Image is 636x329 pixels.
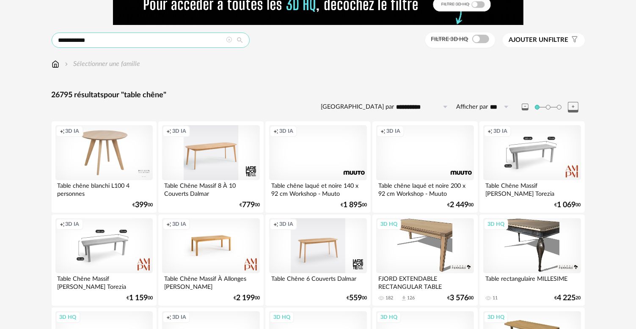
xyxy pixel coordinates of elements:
[509,37,549,43] span: Ajouter un
[407,295,415,301] div: 126
[484,219,508,230] div: 3D HQ
[376,273,474,290] div: FJORD EXTENDABLE RECTANGULAR TABLE
[127,295,153,301] div: € 00
[376,180,474,197] div: Table chêne laqué et noire 200 x 92 cm Workshop - Muuto
[55,180,153,197] div: Table chêne blanchi L100 4 personnes
[557,295,576,301] span: 4 225
[385,295,393,301] div: 182
[265,214,370,306] a: Creation icon 3D IA Table Chêne 6 Couverts Dalmar €55900
[377,312,401,323] div: 3D HQ
[380,128,385,134] span: Creation icon
[158,121,263,213] a: Creation icon 3D IA Table Chêne Massif 8 À 10 Couverts Dalmar €77900
[172,221,186,228] span: 3D IA
[555,295,581,301] div: € 20
[52,214,157,306] a: Creation icon 3D IA Table Chêne Massif [PERSON_NAME] Torezia €1 15900
[269,273,366,290] div: Table Chêne 6 Couverts Dalmar
[162,180,259,197] div: Table Chêne Massif 8 À 10 Couverts Dalmar
[270,312,294,323] div: 3D HQ
[52,121,157,213] a: Creation icon 3D IA Table chêne blanchi L100 4 personnes €39900
[457,103,488,111] label: Afficher par
[479,214,584,306] a: 3D HQ Table rectangulaire MILLESIME 11 €4 22520
[341,202,367,208] div: € 00
[162,273,259,290] div: Table Chêne Massif À Allonges [PERSON_NAME]
[503,33,585,47] button: Ajouter unfiltre Filter icon
[55,273,153,290] div: Table Chêne Massif [PERSON_NAME] Torezia
[104,91,167,99] span: pour "table chêne"
[242,202,255,208] span: 779
[347,295,367,301] div: € 00
[479,121,584,213] a: Creation icon 3D IA Table Chêne Massif [PERSON_NAME] Torezia €1 06900
[166,128,171,134] span: Creation icon
[60,221,65,228] span: Creation icon
[273,128,278,134] span: Creation icon
[493,295,498,301] div: 11
[484,312,508,323] div: 3D HQ
[450,202,469,208] span: 2 449
[158,214,263,306] a: Creation icon 3D IA Table Chêne Massif À Allonges [PERSON_NAME] €2 19900
[343,202,362,208] span: 1 895
[448,295,474,301] div: € 00
[135,202,148,208] span: 399
[487,128,493,134] span: Creation icon
[448,202,474,208] div: € 00
[236,295,255,301] span: 2 199
[240,202,260,208] div: € 00
[172,128,186,134] span: 3D IA
[265,121,370,213] a: Creation icon 3D IA Table chêne laqué et noire 140 x 92 cm Workshop - Muuto €1 89500
[321,103,394,111] label: [GEOGRAPHIC_DATA] par
[66,128,80,134] span: 3D IA
[63,59,140,69] div: Sélectionner une famille
[172,314,186,321] span: 3D IA
[66,221,80,228] span: 3D IA
[401,295,407,302] span: Download icon
[166,314,171,321] span: Creation icon
[129,295,148,301] span: 1 159
[273,221,278,228] span: Creation icon
[483,273,581,290] div: Table rectangulaire MILLESIME
[63,59,70,69] img: svg+xml;base64,PHN2ZyB3aWR0aD0iMTYiIGhlaWdodD0iMTYiIHZpZXdCb3g9IjAgMCAxNiAxNiIgZmlsbD0ibm9uZSIgeG...
[483,180,581,197] div: Table Chêne Massif [PERSON_NAME] Torezia
[132,202,153,208] div: € 00
[555,202,581,208] div: € 00
[450,295,469,301] span: 3 576
[279,128,293,134] span: 3D IA
[52,59,59,69] img: svg+xml;base64,PHN2ZyB3aWR0aD0iMTYiIGhlaWdodD0iMTciIHZpZXdCb3g9IjAgMCAxNiAxNyIgZmlsbD0ibm9uZSIgeG...
[372,121,477,213] a: Creation icon 3D IA Table chêne laqué et noire 200 x 92 cm Workshop - Muuto €2 44900
[56,312,80,323] div: 3D HQ
[377,219,401,230] div: 3D HQ
[52,90,585,100] div: 26795 résultats
[269,180,366,197] div: Table chêne laqué et noire 140 x 92 cm Workshop - Muuto
[386,128,400,134] span: 3D IA
[349,295,362,301] span: 559
[509,36,569,44] span: filtre
[166,221,171,228] span: Creation icon
[557,202,576,208] span: 1 069
[60,128,65,134] span: Creation icon
[372,214,477,306] a: 3D HQ FJORD EXTENDABLE RECTANGULAR TABLE 182 Download icon 126 €3 57600
[569,36,578,44] span: Filter icon
[493,128,507,134] span: 3D IA
[279,221,293,228] span: 3D IA
[234,295,260,301] div: € 00
[431,36,468,42] span: Filtre 3D HQ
